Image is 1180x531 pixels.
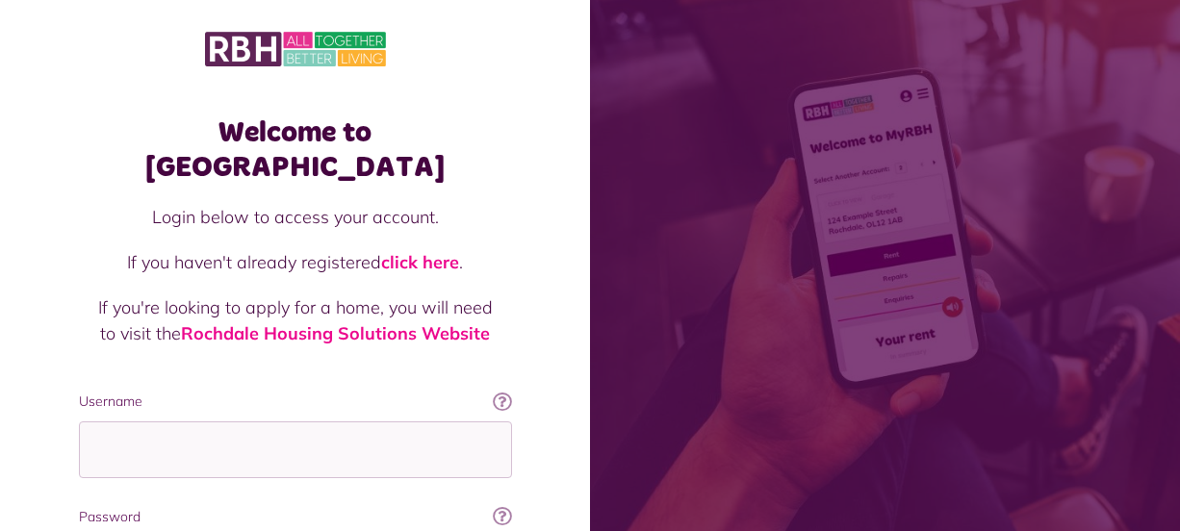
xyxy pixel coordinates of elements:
p: If you're looking to apply for a home, you will need to visit the [98,294,493,346]
h1: Welcome to [GEOGRAPHIC_DATA] [79,115,512,185]
a: click here [381,251,459,273]
a: Rochdale Housing Solutions Website [181,322,490,344]
label: Username [79,392,512,412]
img: MyRBH [205,29,386,69]
p: If you haven't already registered . [98,249,493,275]
label: Password [79,507,512,527]
p: Login below to access your account. [98,204,493,230]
